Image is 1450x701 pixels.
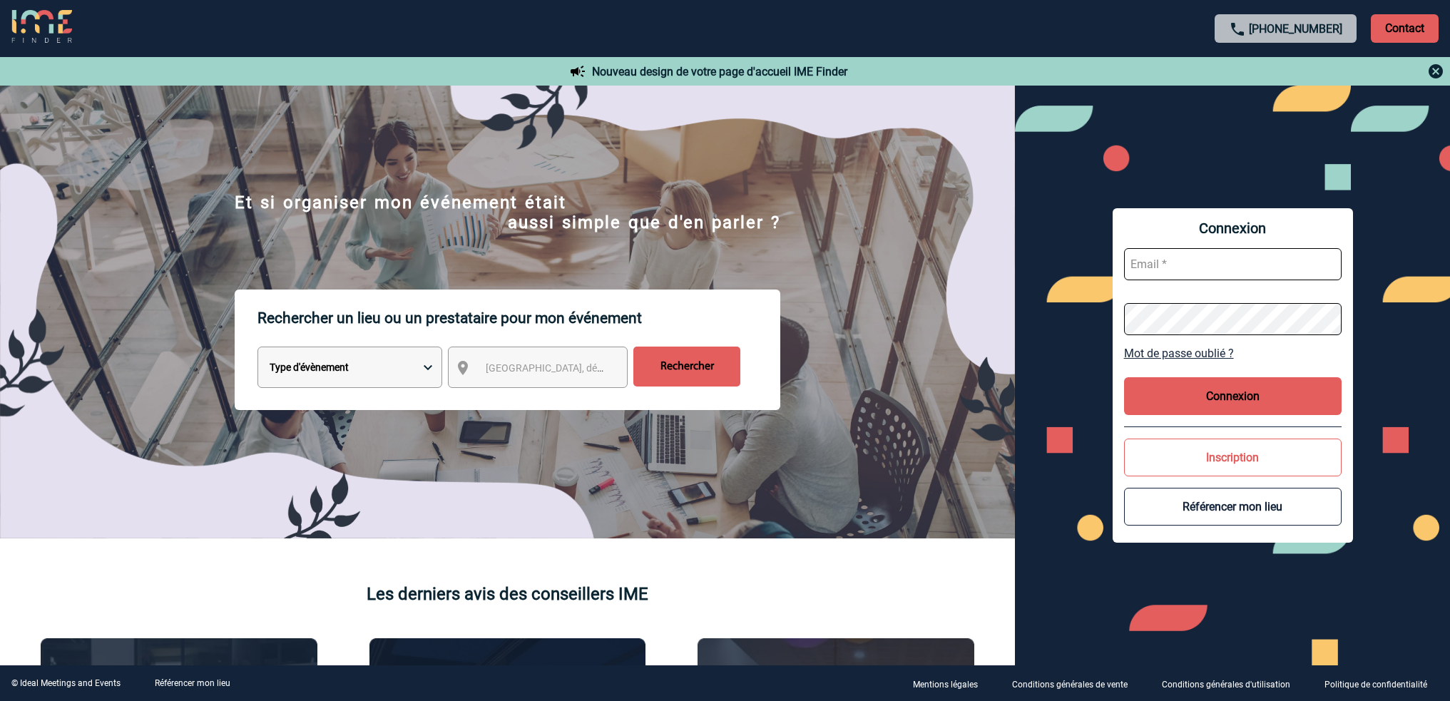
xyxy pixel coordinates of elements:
a: Conditions générales de vente [1001,677,1150,690]
p: Conditions générales de vente [1012,680,1128,690]
a: Conditions générales d'utilisation [1150,677,1313,690]
div: © Ideal Meetings and Events [11,678,121,688]
a: Mentions légales [902,677,1001,690]
a: Référencer mon lieu [155,678,230,688]
p: Rechercher un lieu ou un prestataire pour mon événement [257,290,780,347]
p: Mentions légales [913,680,978,690]
button: Inscription [1124,439,1342,476]
a: Mot de passe oublié ? [1124,347,1342,360]
img: call-24-px.png [1229,21,1246,38]
span: [GEOGRAPHIC_DATA], département, région... [486,362,684,374]
span: Connexion [1124,220,1342,237]
p: Contact [1371,14,1439,43]
button: Référencer mon lieu [1124,488,1342,526]
a: [PHONE_NUMBER] [1249,22,1342,36]
p: Conditions générales d'utilisation [1162,680,1290,690]
input: Email * [1124,248,1342,280]
input: Rechercher [633,347,740,387]
button: Connexion [1124,377,1342,415]
a: Politique de confidentialité [1313,677,1450,690]
p: Politique de confidentialité [1324,680,1427,690]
